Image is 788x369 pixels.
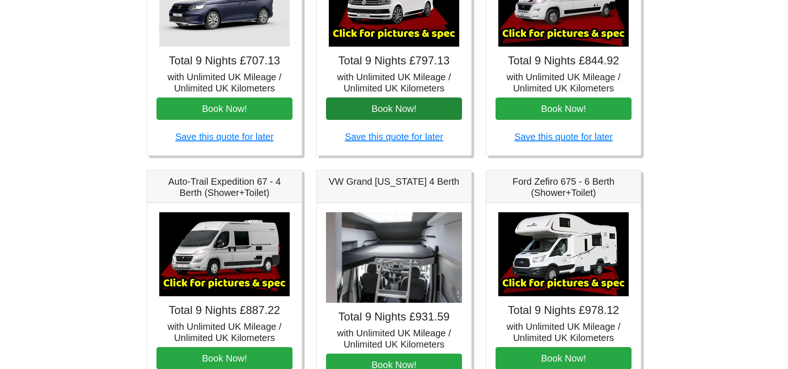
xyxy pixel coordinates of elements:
h5: Ford Zefiro 675 - 6 Berth (Shower+Toilet) [496,176,632,198]
button: Book Now! [496,97,632,120]
img: Auto-Trail Expedition 67 - 4 Berth (Shower+Toilet) [159,212,290,296]
h5: with Unlimited UK Mileage / Unlimited UK Kilometers [496,71,632,94]
h4: Total 9 Nights £978.12 [496,304,632,317]
h4: Total 9 Nights £797.13 [326,54,462,68]
h4: Total 9 Nights £844.92 [496,54,632,68]
h5: with Unlimited UK Mileage / Unlimited UK Kilometers [496,321,632,343]
button: Book Now! [326,97,462,120]
h5: VW Grand [US_STATE] 4 Berth [326,176,462,187]
h4: Total 9 Nights £931.59 [326,310,462,324]
h5: with Unlimited UK Mileage / Unlimited UK Kilometers [326,327,462,350]
h4: Total 9 Nights £887.22 [156,304,292,317]
button: Book Now! [156,97,292,120]
h5: with Unlimited UK Mileage / Unlimited UK Kilometers [156,71,292,94]
a: Save this quote for later [345,132,443,142]
h5: with Unlimited UK Mileage / Unlimited UK Kilometers [326,71,462,94]
a: Save this quote for later [514,132,612,142]
h5: Auto-Trail Expedition 67 - 4 Berth (Shower+Toilet) [156,176,292,198]
img: Ford Zefiro 675 - 6 Berth (Shower+Toilet) [498,212,629,296]
img: VW Grand California 4 Berth [326,212,462,303]
a: Save this quote for later [175,132,273,142]
h5: with Unlimited UK Mileage / Unlimited UK Kilometers [156,321,292,343]
h4: Total 9 Nights £707.13 [156,54,292,68]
